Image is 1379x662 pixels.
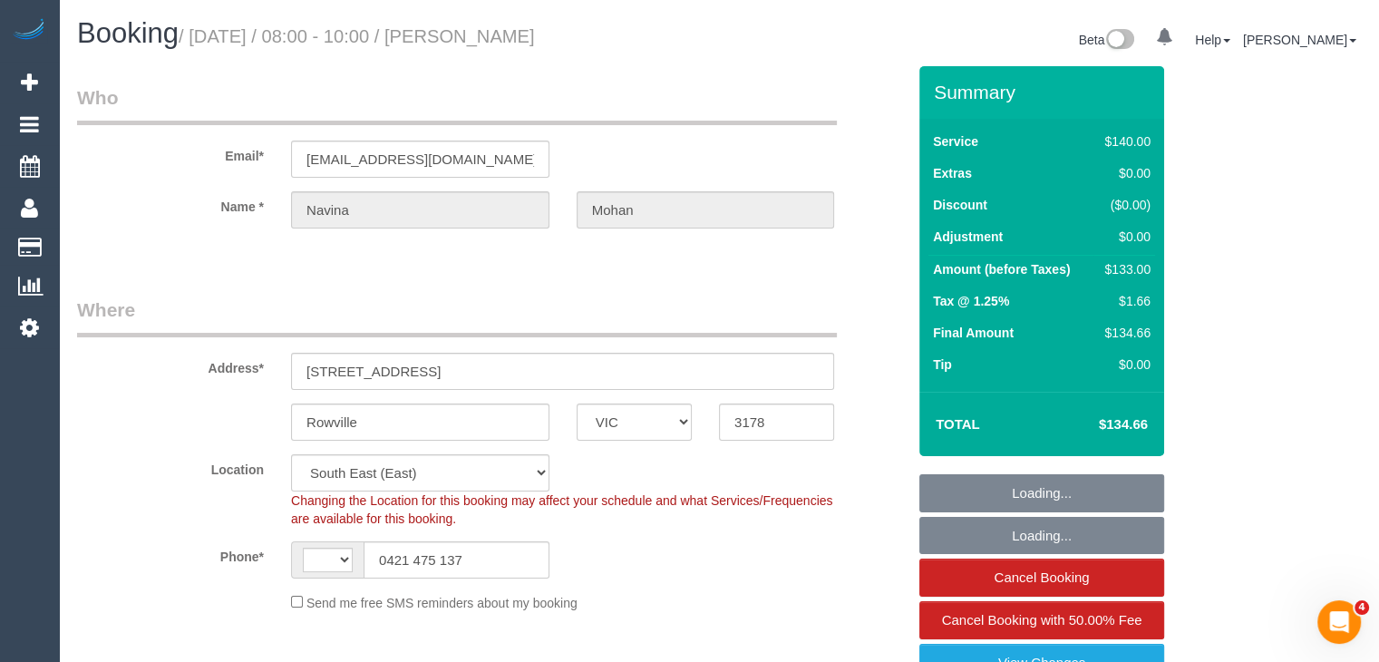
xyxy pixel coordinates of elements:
span: Booking [77,17,179,49]
input: Post Code* [719,404,834,441]
div: ($0.00) [1098,196,1151,214]
label: Name * [63,191,277,216]
input: Email* [291,141,549,178]
input: Phone* [364,541,549,579]
div: $140.00 [1098,132,1151,151]
label: Discount [933,196,987,214]
a: Beta [1079,33,1135,47]
div: $0.00 [1098,228,1151,246]
span: Cancel Booking with 50.00% Fee [942,612,1142,628]
legend: Where [77,297,837,337]
span: Changing the Location for this booking may affect your schedule and what Services/Frequencies are... [291,493,832,526]
input: First Name* [291,191,549,229]
img: New interface [1104,29,1134,53]
small: / [DATE] / 08:00 - 10:00 / [PERSON_NAME] [179,26,535,46]
h3: Summary [934,82,1155,102]
label: Address* [63,353,277,377]
label: Tip [933,355,952,374]
span: 4 [1355,600,1369,615]
div: $0.00 [1098,164,1151,182]
input: Last Name* [577,191,835,229]
label: Service [933,132,978,151]
label: Final Amount [933,324,1014,342]
div: $0.00 [1098,355,1151,374]
label: Amount (before Taxes) [933,260,1070,278]
span: Send me free SMS reminders about my booking [306,596,578,610]
a: [PERSON_NAME] [1243,33,1356,47]
div: $1.66 [1098,292,1151,310]
img: Automaid Logo [11,18,47,44]
input: Suburb* [291,404,549,441]
label: Tax @ 1.25% [933,292,1009,310]
h4: $134.66 [1044,417,1148,433]
label: Location [63,454,277,479]
legend: Who [77,84,837,125]
a: Cancel Booking [919,559,1164,597]
div: $133.00 [1098,260,1151,278]
a: Cancel Booking with 50.00% Fee [919,601,1164,639]
label: Phone* [63,541,277,566]
a: Help [1195,33,1230,47]
label: Adjustment [933,228,1003,246]
iframe: Intercom live chat [1317,600,1361,644]
label: Extras [933,164,972,182]
div: $134.66 [1098,324,1151,342]
strong: Total [936,416,980,432]
label: Email* [63,141,277,165]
